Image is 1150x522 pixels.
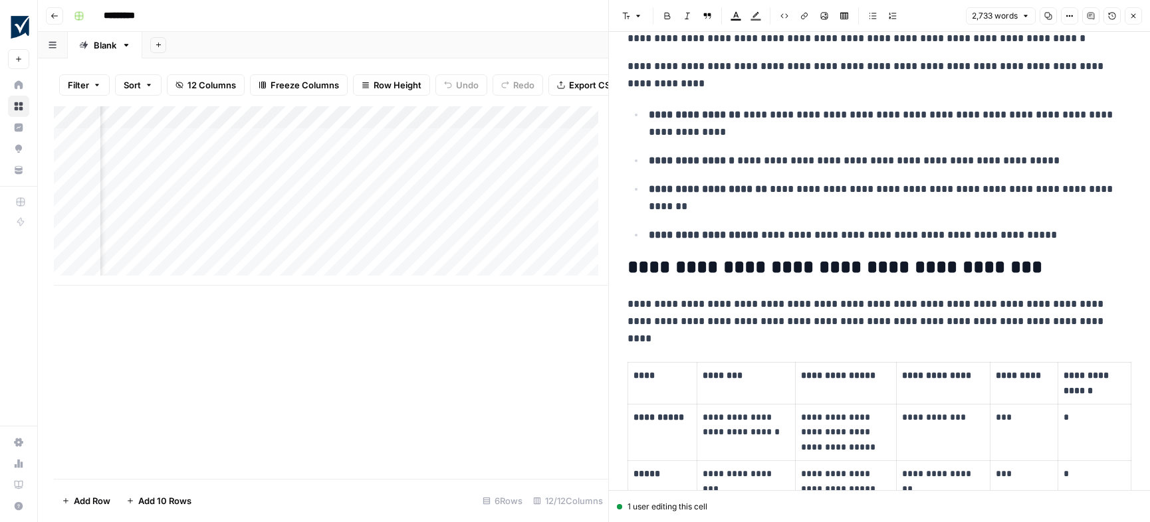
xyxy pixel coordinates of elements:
a: Learning Hub [8,474,29,495]
span: 12 Columns [187,78,236,92]
a: Settings [8,432,29,453]
a: Home [8,74,29,96]
span: Row Height [374,78,421,92]
div: Blank [94,39,116,52]
button: Sort [115,74,162,96]
button: Add 10 Rows [118,490,199,511]
button: Workspace: Smartsheet [8,11,29,44]
button: 12 Columns [167,74,245,96]
button: Filter [59,74,110,96]
a: Opportunities [8,138,29,159]
span: Redo [513,78,534,92]
span: Undo [456,78,479,92]
a: Usage [8,453,29,474]
span: Export CSV [569,78,616,92]
span: Freeze Columns [271,78,339,92]
a: Blank [68,32,142,58]
div: 1 user editing this cell [617,501,1142,513]
button: Help + Support [8,495,29,517]
span: Add 10 Rows [138,494,191,507]
button: Add Row [54,490,118,511]
a: Browse [8,96,29,117]
button: Redo [493,74,543,96]
a: Your Data [8,159,29,181]
span: Filter [68,78,89,92]
button: Row Height [353,74,430,96]
div: 6 Rows [477,490,528,511]
button: 2,733 words [966,7,1036,25]
span: Add Row [74,494,110,507]
a: Insights [8,117,29,138]
div: 12/12 Columns [528,490,608,511]
span: 2,733 words [972,10,1018,22]
button: Export CSV [548,74,625,96]
span: Sort [124,78,141,92]
button: Freeze Columns [250,74,348,96]
button: Undo [435,74,487,96]
img: Smartsheet Logo [8,15,32,39]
